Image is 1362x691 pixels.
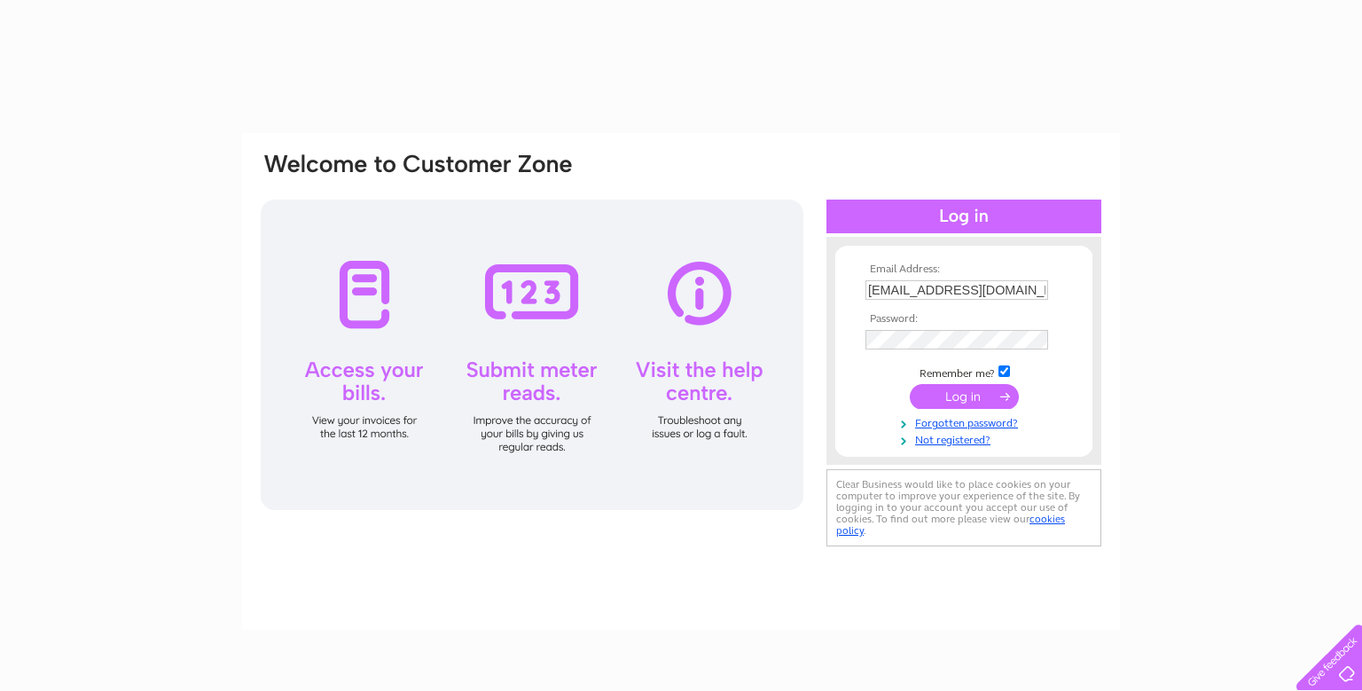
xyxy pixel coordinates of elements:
a: cookies policy [836,513,1065,537]
input: Submit [910,384,1019,409]
a: Forgotten password? [865,413,1067,430]
a: Not registered? [865,430,1067,447]
div: Clear Business would like to place cookies on your computer to improve your experience of the sit... [826,469,1101,546]
th: Password: [861,313,1067,326]
th: Email Address: [861,263,1067,276]
td: Remember me? [861,363,1067,381]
